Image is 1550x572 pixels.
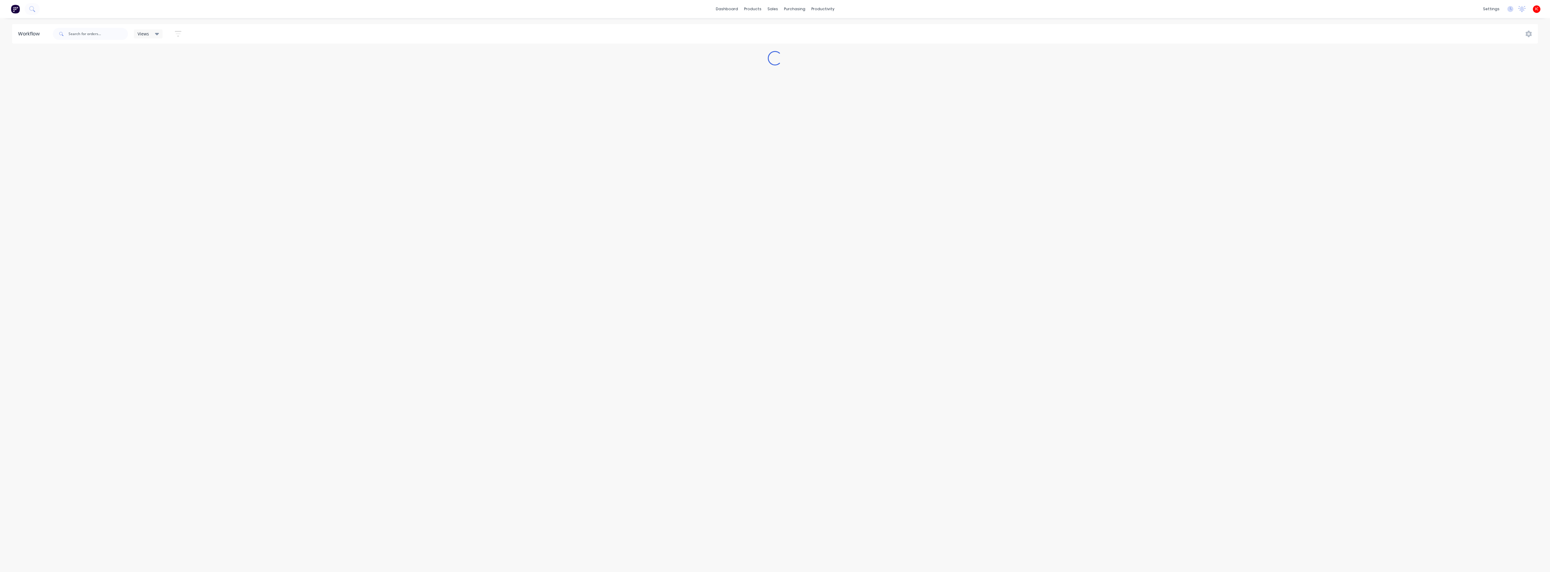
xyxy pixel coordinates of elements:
[11,5,20,14] img: Factory
[713,5,741,14] a: dashboard
[68,28,128,40] input: Search for orders...
[781,5,808,14] div: purchasing
[18,30,43,38] div: Workflow
[138,31,149,37] span: Views
[764,5,781,14] div: sales
[808,5,837,14] div: productivity
[1535,6,1539,12] span: IC
[741,5,764,14] div: products
[1480,5,1503,14] div: settings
